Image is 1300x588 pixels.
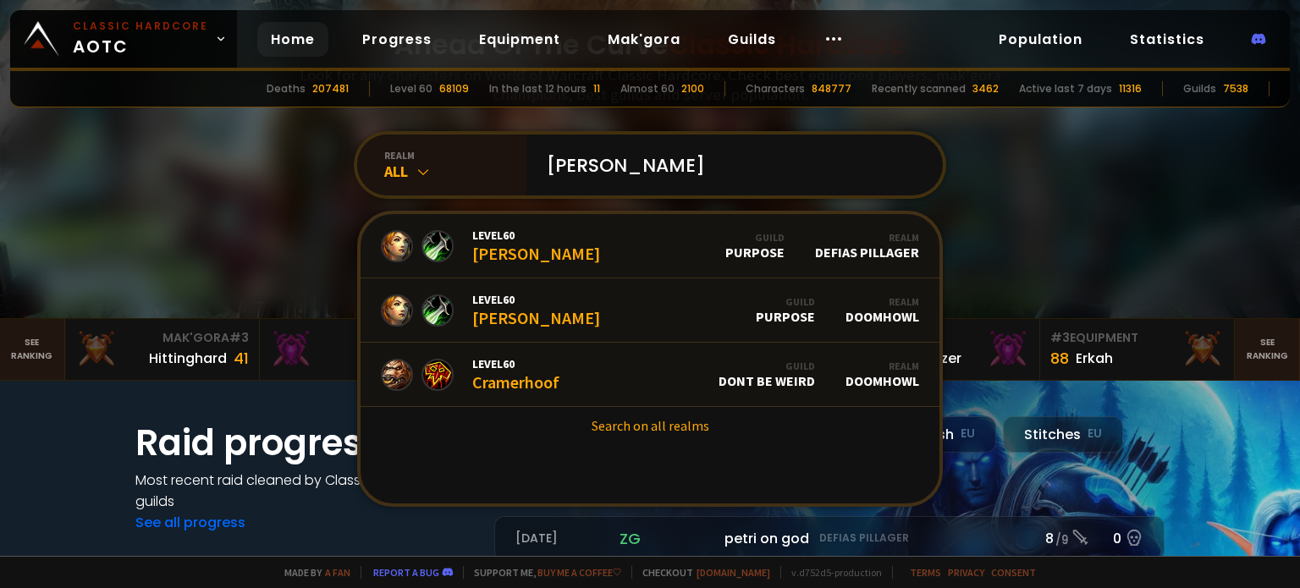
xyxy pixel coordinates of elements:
div: 2100 [681,81,704,96]
h1: Raid progress [135,416,474,470]
a: Report a bug [373,566,439,579]
a: Consent [991,566,1036,579]
div: Realm [815,231,919,244]
span: Level 60 [472,356,559,371]
a: Population [985,22,1096,57]
span: Level 60 [472,228,600,243]
a: Buy me a coffee [537,566,621,579]
div: Cramerhoof [472,356,559,393]
a: [DATE]zgpetri on godDefias Pillager8 /90 [494,516,1165,561]
div: Almost 60 [620,81,675,96]
a: See all progress [135,513,245,532]
div: Stitches [1003,416,1123,453]
a: Equipment [465,22,574,57]
div: Equipment [1050,329,1224,347]
a: Terms [910,566,941,579]
a: [DOMAIN_NAME] [697,566,770,579]
div: Active last 7 days [1019,81,1112,96]
div: Guild [756,295,815,308]
a: Privacy [948,566,984,579]
div: Doomhowl [846,295,919,325]
div: Level 60 [390,81,432,96]
span: Made by [274,566,350,579]
div: Erkah [1076,348,1113,369]
small: EU [1088,426,1102,442]
a: Progress [349,22,445,57]
small: EU [961,426,975,442]
span: # 3 [229,329,249,346]
small: Classic Hardcore [73,19,208,34]
input: Search a character... [537,135,923,195]
span: Checkout [631,566,770,579]
div: Recently scanned [872,81,966,96]
div: 11316 [1119,81,1142,96]
span: # 3 [1050,329,1070,346]
div: [PERSON_NAME] [472,228,600,264]
div: Defias Pillager [815,231,919,261]
div: Characters [746,81,805,96]
a: Level60[PERSON_NAME]GuildPurposeRealmDoomhowl [361,278,939,343]
div: In the last 12 hours [489,81,587,96]
a: Mak'Gora#2Rivench100 [260,319,454,380]
div: 7538 [1223,81,1248,96]
div: Purpose [725,231,785,261]
a: Seeranking [1235,319,1300,380]
div: Mak'Gora [75,329,249,347]
a: Classic HardcoreAOTC [10,10,237,68]
a: Guilds [714,22,790,57]
div: Hittinghard [149,348,227,369]
div: Guild [719,360,815,372]
div: 68109 [439,81,469,96]
div: 207481 [312,81,349,96]
div: [PERSON_NAME] [472,292,600,328]
a: a fan [325,566,350,579]
div: Realm [846,295,919,308]
div: All [384,162,526,181]
div: Dont Be Weird [719,360,815,389]
div: Guild [725,231,785,244]
span: AOTC [73,19,208,59]
div: Deaths [267,81,306,96]
a: Level60[PERSON_NAME]GuildPurposeRealmDefias Pillager [361,214,939,278]
div: realm [384,149,526,162]
span: Support me, [463,566,621,579]
a: Mak'gora [594,22,694,57]
div: Guilds [1183,81,1216,96]
a: #3Equipment88Erkah [1040,319,1235,380]
div: Mak'Gora [270,329,443,347]
div: 3462 [972,81,999,96]
span: Level 60 [472,292,600,307]
span: v. d752d5 - production [780,566,882,579]
div: 88 [1050,347,1069,370]
h4: Most recent raid cleaned by Classic Hardcore guilds [135,470,474,512]
a: Mak'Gora#3Hittinghard41 [65,319,260,380]
div: Doomhowl [846,360,919,389]
div: 848777 [812,81,851,96]
a: Search on all realms [361,407,939,444]
div: 11 [593,81,600,96]
div: Realm [846,360,919,372]
div: Purpose [756,295,815,325]
div: 41 [234,347,249,370]
a: Level60CramerhoofGuildDont Be WeirdRealmDoomhowl [361,343,939,407]
a: Home [257,22,328,57]
a: Statistics [1116,22,1218,57]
